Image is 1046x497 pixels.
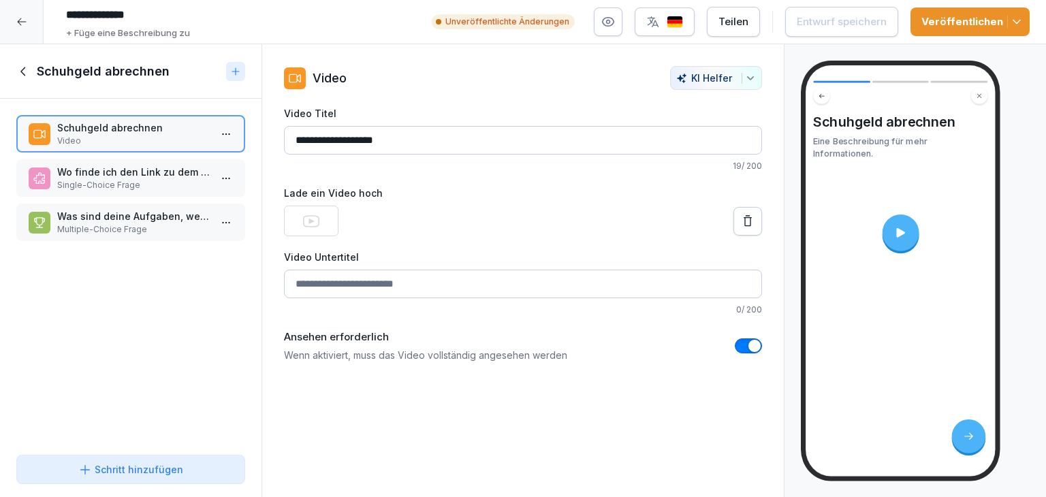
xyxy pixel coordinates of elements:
div: Entwurf speichern [797,14,887,29]
label: Video Untertitel [284,250,762,264]
button: Veröffentlichen [910,7,1030,36]
label: Video Titel [284,106,762,121]
p: 19 / 200 [284,160,762,172]
h1: Schuhgeld abrechnen [37,63,170,80]
h4: Schuhgeld abrechnen [813,114,987,130]
div: Wo finde ich den Link zu dem Schuhgeldformular?Single-Choice Frage [16,159,245,197]
p: Multiple-Choice Frage [57,223,210,236]
p: Schuhgeld abrechnen [57,121,210,135]
div: Teilen [718,14,748,29]
p: Video [313,69,347,87]
p: Single-Choice Frage [57,179,210,191]
p: Was sind deine Aufgaben, wenn du die Email mit dem Formular erhalten hast? [57,209,210,223]
p: Wo finde ich den Link zu dem Schuhgeldformular? [57,165,210,179]
button: Schritt hinzufügen [16,455,245,484]
label: Ansehen erforderlich [284,330,567,345]
div: KI Helfer [676,72,756,84]
p: + Füge eine Beschreibung zu [66,27,190,40]
div: Veröffentlichen [921,14,1019,29]
label: Lade ein Video hoch [284,186,762,200]
button: Teilen [707,7,760,37]
p: Video [57,135,210,147]
p: 0 / 200 [284,304,762,316]
p: Unveröffentlichte Änderungen [445,16,569,28]
button: KI Helfer [670,66,762,90]
div: Schuhgeld abrechnenVideo [16,115,245,153]
img: de.svg [667,16,683,29]
div: Was sind deine Aufgaben, wenn du die Email mit dem Formular erhalten hast?Multiple-Choice Frage [16,204,245,241]
p: Eine Beschreibung für mehr Informationen. [813,135,987,160]
button: Entwurf speichern [785,7,898,37]
div: Schritt hinzufügen [78,462,183,477]
p: Wenn aktiviert, muss das Video vollständig angesehen werden [284,348,567,362]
